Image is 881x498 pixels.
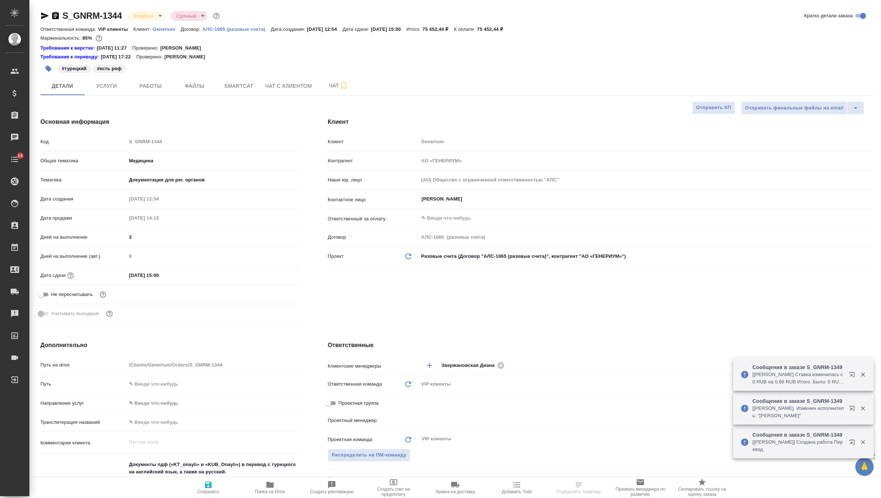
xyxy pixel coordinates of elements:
[328,215,418,223] p: Ответственный за оплату
[98,26,133,32] p: VIP клиенты
[371,26,407,32] p: [DATE] 15:00
[82,35,94,41] p: 85%
[752,364,844,371] p: Сообщения в заказе S_GNRM-1349
[92,65,127,71] span: есть реф
[752,371,844,386] p: [[PERSON_NAME] Ставка изменилась с 0 RUB на 0.86 RUB Итого. Было: 0 RUB. Стало: 145.34 RUB
[855,371,870,378] button: Закрыть
[89,82,124,91] span: Услуги
[855,405,870,412] button: Закрыть
[197,489,219,494] span: Сохранить
[51,310,99,317] span: Учитывать выходные
[40,157,126,165] p: Общая тематика
[177,477,239,498] button: Сохранить
[255,489,285,494] span: Папка на Drive
[101,53,136,61] p: [DATE] 17:22
[126,417,298,427] input: ✎ Введи что-нибудь
[126,136,298,147] input: Пустое поле
[126,251,298,261] input: Пустое поле
[105,309,114,318] button: Выбери, если сб и вс нужно считать рабочими днями для выполнения заказа.
[126,397,298,409] div: ✎ Введи что-нибудь
[271,26,307,32] p: Дата создания:
[328,234,418,241] p: Договор
[418,250,873,263] div: Разовые счета (Договор "АЛС-1065 (разовые счета)", контрагент "АО «ГЕНЕРИУМ»")
[421,214,846,223] input: ✎ Введи что-нибудь
[40,35,82,41] p: Маржинальность:
[845,367,862,385] button: Открыть в новой вкладке
[265,82,312,91] span: Чат с клиентом
[745,104,844,112] span: Отправить финальные файлы на email
[40,439,126,447] p: Комментарии клиента
[126,360,298,370] input: Пустое поле
[671,477,733,498] button: Скопировать ссылку на оценку заказа
[170,11,207,21] div: В работе
[126,174,298,186] div: Документация для рег. органов
[845,401,862,419] button: Открыть в новой вкладке
[129,400,290,407] div: ✎ Введи что-нибудь
[328,417,418,424] p: Проектный менеджер
[40,11,49,20] button: Скопировать ссылку для ЯМессенджера
[845,435,862,452] button: Открыть в новой вкладке
[40,272,66,279] p: Дата сдачи
[328,449,410,462] button: Распределить на ПМ-команду
[40,253,126,260] p: Дней на выполнение (авт.)
[133,82,168,91] span: Работы
[855,439,870,445] button: Закрыть
[94,33,104,43] button: 9152.12 RUB;
[128,11,165,21] div: В работе
[435,489,475,494] span: Заявка на доставку
[97,65,122,72] p: #есть реф
[804,12,853,19] span: Кратко детали заказа
[51,291,93,298] span: Не пересчитывать
[132,44,161,52] p: Проверено:
[502,489,532,494] span: Добавить Todo
[307,26,343,32] p: [DATE] 12:54
[40,138,126,145] p: Код
[152,26,181,32] a: Generium
[418,473,873,485] div: ​
[328,380,382,388] p: Ответственная команда
[328,138,418,145] p: Клиент
[126,155,298,167] div: Медицина
[136,53,165,61] p: Проверено:
[126,270,191,281] input: ✎ Введи что-нибудь
[328,362,418,370] p: Клиентские менеджеры
[40,118,298,126] h4: Основная информация
[406,26,422,32] p: Итого:
[339,82,348,90] svg: Подписаться
[328,253,344,260] p: Проект
[328,475,418,483] p: Источник
[328,449,410,462] span: В заказе уже есть ответственный ПМ или ПМ группа
[609,477,671,498] button: Призвать менеджера по развитию
[97,44,132,52] p: [DATE] 11:27
[2,150,28,169] a: 14
[556,489,601,494] span: Определить тематику
[310,489,354,494] span: Создать рекламацию
[363,477,424,498] button: Создать счет на предоплату
[40,419,126,426] p: Транслитерация названий
[486,477,548,498] button: Добавить Todo
[696,104,731,112] span: Отправить КП
[202,26,271,32] a: АЛС-1065 (разовые счета)
[752,405,844,419] p: [[PERSON_NAME]. Изменен исполнитель: "[PERSON_NAME]"
[40,195,126,203] p: Дата создания
[752,431,844,439] p: Сообщения в заказе S_GNRM-1349
[62,11,122,21] a: S_GNRM-1344
[741,101,864,115] div: split button
[40,53,101,61] div: Нажми, чтобы открыть папку с инструкцией
[367,487,420,497] span: Создать счет на предоплату
[13,152,27,159] span: 14
[328,436,372,443] p: Проектная команда
[62,65,87,72] p: #турецкий
[40,380,126,388] p: Путь
[160,44,206,52] p: [PERSON_NAME]
[332,451,406,459] span: Распределить на ПМ-команду
[869,198,870,200] button: Open
[328,341,873,350] h4: Ответственные
[342,26,371,32] p: Дата сдачи:
[441,362,499,369] span: Звержановская Диана
[548,477,609,498] button: Определить тематику
[174,13,198,19] button: Срочный
[328,118,873,126] h4: Клиент
[418,232,873,242] input: Пустое поле
[752,439,844,453] p: [[PERSON_NAME]] Создана работа Перевод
